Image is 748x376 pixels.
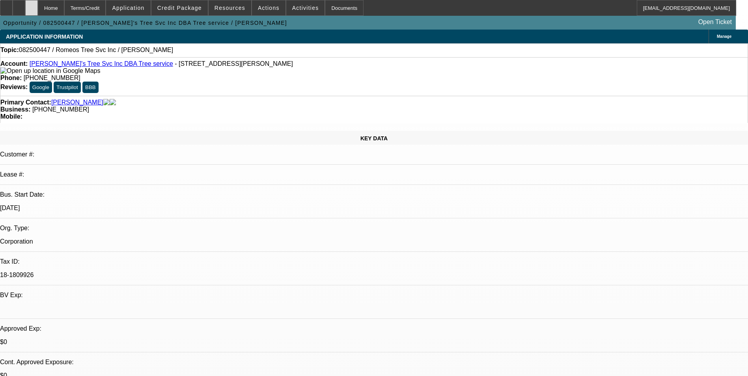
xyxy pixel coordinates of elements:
span: Resources [215,5,245,11]
span: Actions [258,5,280,11]
a: Open Ticket [695,15,735,29]
img: facebook-icon.png [103,99,110,106]
strong: Primary Contact: [0,99,51,106]
span: Application [112,5,144,11]
button: Actions [252,0,285,15]
strong: Account: [0,60,28,67]
span: - [STREET_ADDRESS][PERSON_NAME] [175,60,293,67]
span: Activities [292,5,319,11]
button: BBB [82,82,99,93]
button: Application [106,0,150,15]
a: [PERSON_NAME]'s Tree Svc Inc DBA Tree service [30,60,173,67]
a: View Google Maps [0,67,100,74]
span: Manage [717,34,731,39]
button: Google [30,82,52,93]
span: KEY DATA [360,135,388,141]
span: Opportunity / 082500447 / [PERSON_NAME]'s Tree Svc Inc DBA Tree service / [PERSON_NAME] [3,20,287,26]
button: Resources [209,0,251,15]
span: [PHONE_NUMBER] [24,74,80,81]
strong: Business: [0,106,30,113]
span: APPLICATION INFORMATION [6,34,83,40]
img: linkedin-icon.png [110,99,116,106]
span: [PHONE_NUMBER] [32,106,89,113]
span: 082500447 / Romeos Tree Svc Inc / [PERSON_NAME] [19,47,173,54]
strong: Phone: [0,74,22,81]
a: [PERSON_NAME] [51,99,103,106]
strong: Reviews: [0,84,28,90]
button: Activities [286,0,325,15]
button: Credit Package [151,0,208,15]
strong: Mobile: [0,113,22,120]
strong: Topic: [0,47,19,54]
span: Credit Package [157,5,202,11]
button: Trustpilot [54,82,80,93]
img: Open up location in Google Maps [0,67,100,74]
